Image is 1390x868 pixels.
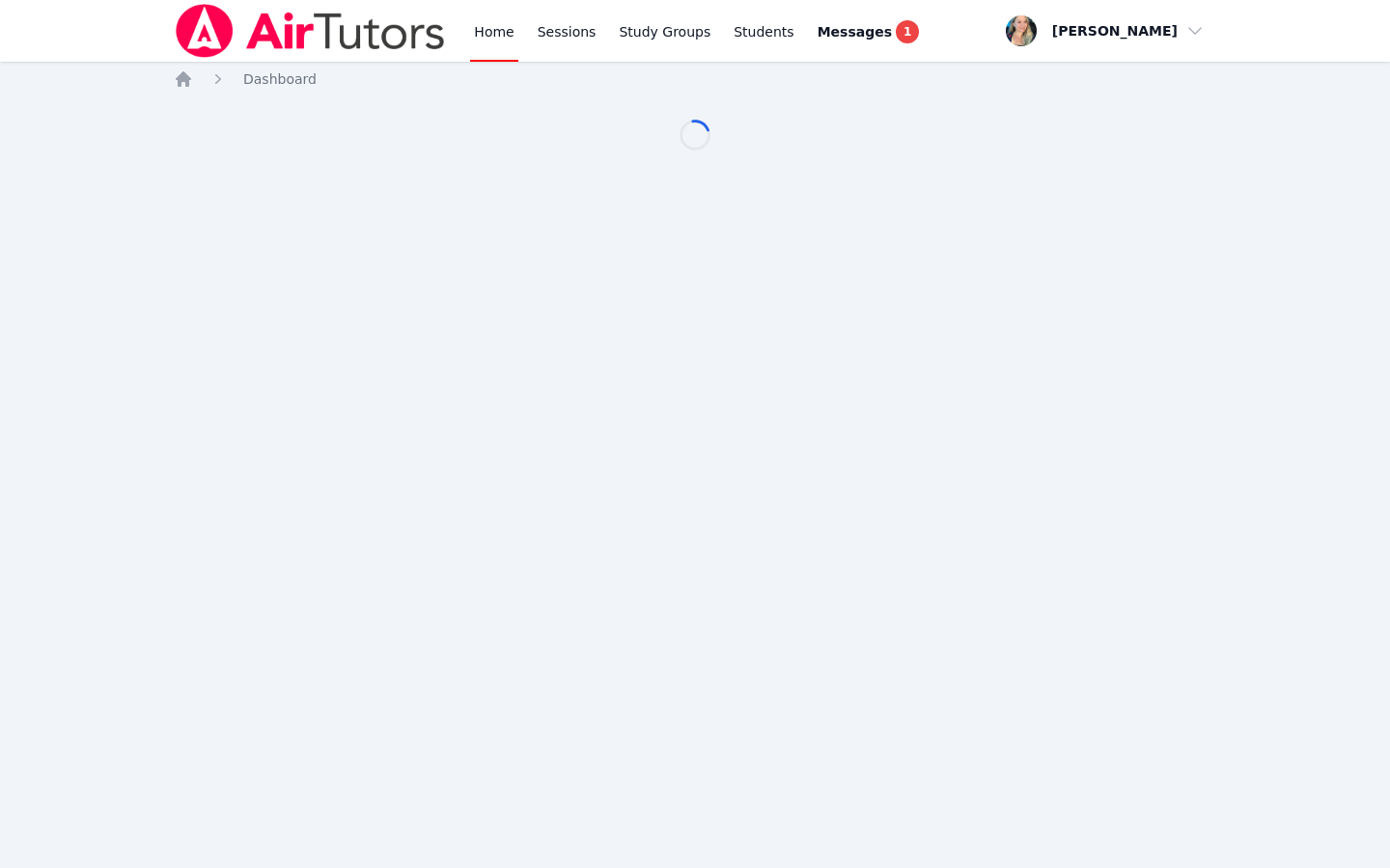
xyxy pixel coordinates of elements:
[243,69,317,89] a: Dashboard
[896,20,919,43] span: 1
[243,71,317,87] span: Dashboard
[174,69,1216,89] nav: Breadcrumb
[818,22,892,41] span: Messages
[174,4,447,58] img: Air Tutors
